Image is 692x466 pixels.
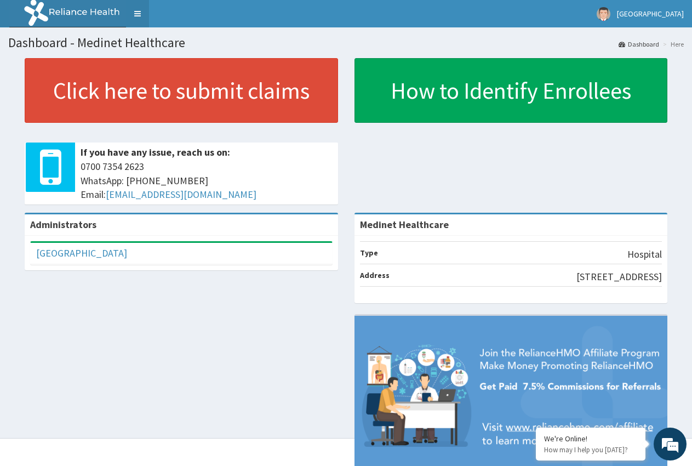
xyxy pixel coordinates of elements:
[30,218,96,231] b: Administrators
[25,58,338,123] a: Click here to submit claims
[360,248,378,258] b: Type
[8,36,684,50] h1: Dashboard - Medinet Healthcare
[544,434,637,444] div: We're Online!
[5,299,209,338] textarea: Type your message and hit 'Enter'
[360,270,390,280] b: Address
[81,160,333,202] span: 0700 7354 2623 WhatsApp: [PHONE_NUMBER] Email:
[81,146,230,158] b: If you have any issue, reach us on:
[57,61,184,76] div: Chat with us now
[64,138,151,249] span: We're online!
[619,39,659,49] a: Dashboard
[106,188,256,201] a: [EMAIL_ADDRESS][DOMAIN_NAME]
[660,39,684,49] li: Here
[20,55,44,82] img: d_794563401_company_1708531726252_794563401
[36,247,127,259] a: [GEOGRAPHIC_DATA]
[627,247,662,262] p: Hospital
[354,58,668,123] a: How to Identify Enrollees
[597,7,610,21] img: User Image
[544,445,637,454] p: How may I help you today?
[360,218,449,231] strong: Medinet Healthcare
[617,9,684,19] span: [GEOGRAPHIC_DATA]
[180,5,206,32] div: Minimize live chat window
[576,270,662,284] p: [STREET_ADDRESS]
